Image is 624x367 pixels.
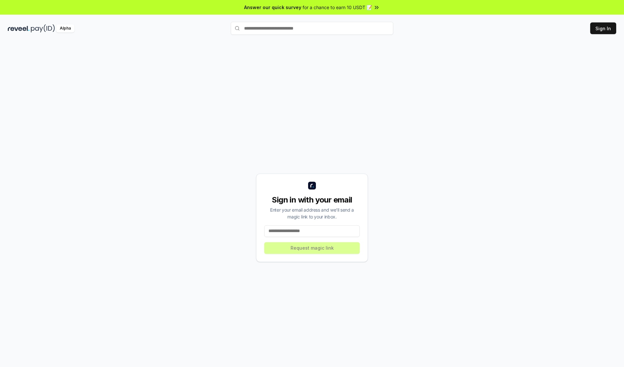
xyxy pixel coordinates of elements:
img: pay_id [31,24,55,33]
img: logo_small [308,182,316,190]
div: Sign in with your email [264,195,360,205]
button: Sign In [590,22,616,34]
div: Alpha [56,24,74,33]
img: reveel_dark [8,24,30,33]
span: for a chance to earn 10 USDT 📝 [303,4,372,11]
span: Answer our quick survey [244,4,301,11]
div: Enter your email address and we’ll send a magic link to your inbox. [264,206,360,220]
